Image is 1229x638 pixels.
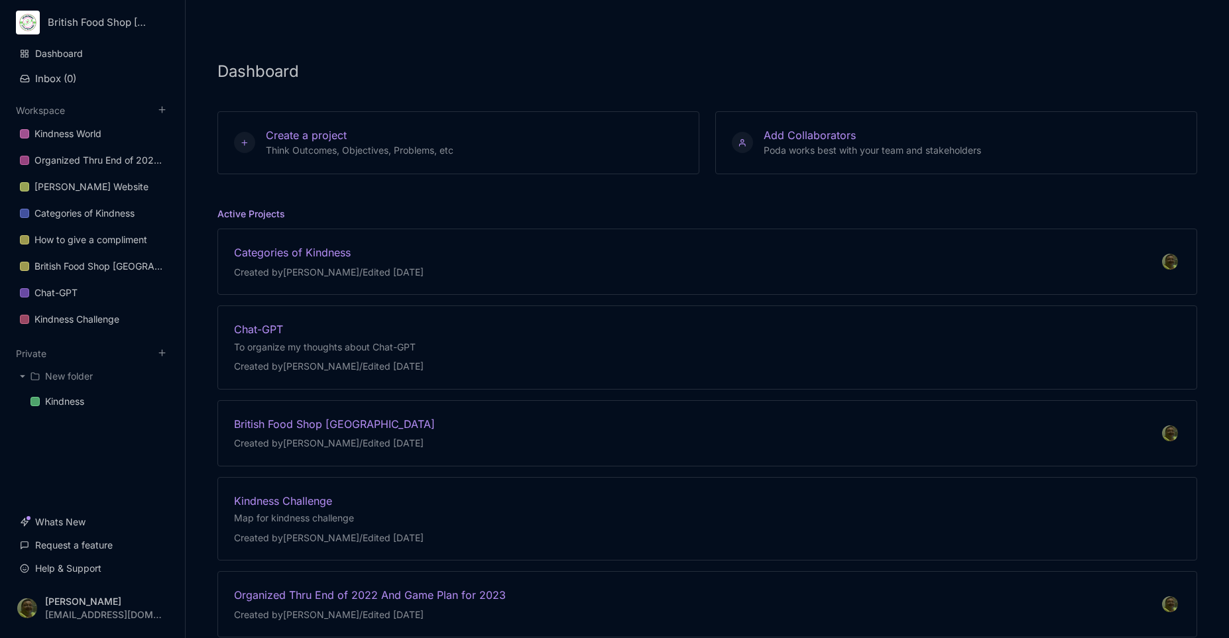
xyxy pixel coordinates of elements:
a: Whats New [12,509,173,535]
div: Created by [PERSON_NAME] / Edited [DATE] [234,531,424,545]
div: Created by [PERSON_NAME] / Edited [DATE] [234,360,432,373]
a: How to give a compliment [12,227,173,252]
span: Create a project [266,129,347,142]
button: Workspace [16,105,65,116]
h1: Dashboard [217,64,1197,80]
div: Organized Thru End of 2022 And Game Plan for 2023 [34,152,165,168]
a: Kindness [23,389,173,414]
div: Kindness Challenge [12,307,173,333]
div: British Food Shop [GEOGRAPHIC_DATA] [34,258,165,274]
div: Chat-GPT [234,322,432,337]
div: How to give a compliment [34,232,147,248]
div: British Food Shop [GEOGRAPHIC_DATA] [12,254,173,280]
span: Add Collaborators [764,129,856,142]
span: Poda works best with your team and stakeholders [764,144,981,156]
a: Help & Support [12,556,173,581]
button: [PERSON_NAME][EMAIL_ADDRESS][DOMAIN_NAME] [12,588,173,627]
a: British Food Shop [GEOGRAPHIC_DATA]Created by[PERSON_NAME]/Edited [DATE] [217,400,1197,466]
a: [PERSON_NAME] Website [12,174,173,199]
div: [PERSON_NAME] Website [34,179,148,195]
div: Chat-GPT [34,285,78,301]
div: To organize my thoughts about Chat-GPT [234,340,432,354]
div: Kindness Challenge [234,494,424,508]
a: Organized Thru End of 2022 And Game Plan for 2023Created by[PERSON_NAME]/Edited [DATE] [217,571,1197,637]
div: Categories of Kindness [12,201,173,227]
a: Categories of KindnessCreated by[PERSON_NAME]/Edited [DATE] [217,229,1197,295]
a: Chat-GPT [12,280,173,305]
button: Private [16,348,46,359]
div: Created by [PERSON_NAME] / Edited [DATE] [234,437,435,450]
div: Kindness World [34,126,101,142]
span: Think Outcomes, Objectives, Problems, etc [266,144,453,156]
div: Organized Thru End of 2022 And Game Plan for 2023 [234,588,506,602]
div: [EMAIL_ADDRESS][DOMAIN_NAME] [45,610,162,619]
div: Kindness Challenge [34,311,119,327]
a: Kindness World [12,121,173,146]
a: Categories of Kindness [12,201,173,226]
div: Private [12,360,173,419]
a: Request a feature [12,533,173,558]
div: Categories of Kindness [34,205,135,221]
h5: Active Projects [217,207,285,230]
a: Chat-GPTTo organize my thoughts about Chat-GPTCreated by[PERSON_NAME]/Edited [DATE] [217,305,1197,389]
div: British Food Shop [GEOGRAPHIC_DATA] [48,17,148,28]
div: New folder [45,368,93,384]
button: Inbox (0) [12,67,173,90]
div: Created by [PERSON_NAME] / Edited [DATE] [234,608,506,621]
div: British Food Shop [GEOGRAPHIC_DATA] [234,417,435,431]
div: [PERSON_NAME] [45,596,162,606]
a: Dashboard [12,41,173,66]
a: Kindness Challenge [12,307,173,332]
div: Kindness [45,394,84,409]
div: Categories of Kindness [234,245,424,260]
a: Kindness ChallengeMap for kindness challengeCreated by[PERSON_NAME]/Edited [DATE] [217,477,1197,560]
button: British Food Shop [GEOGRAPHIC_DATA] [16,11,169,34]
a: Organized Thru End of 2022 And Game Plan for 2023 [12,148,173,173]
button: Add Collaborators Poda works best with your team and stakeholders [715,111,1197,174]
div: Workspace [12,117,173,337]
div: Organized Thru End of 2022 And Game Plan for 2023 [12,148,173,174]
div: Kindness [23,389,173,415]
a: British Food Shop [GEOGRAPHIC_DATA] [12,254,173,279]
div: New folder [12,364,173,388]
div: Map for kindness challenge [234,511,424,525]
button: Create a project Think Outcomes, Objectives, Problems, etc [217,111,699,174]
div: Created by [PERSON_NAME] / Edited [DATE] [234,266,424,279]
